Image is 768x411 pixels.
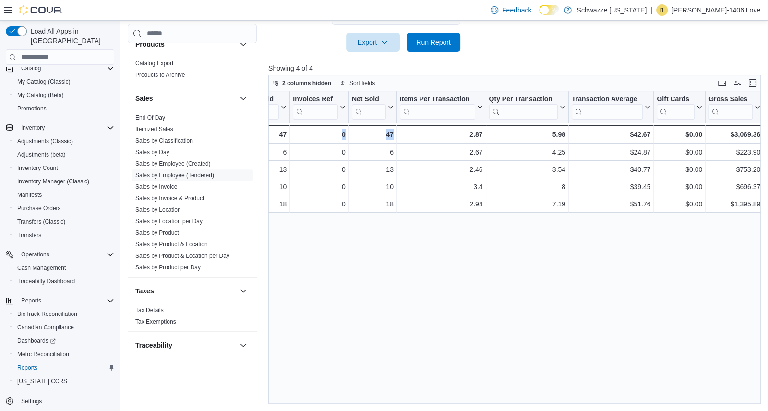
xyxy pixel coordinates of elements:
[13,375,114,387] span: Washington CCRS
[135,241,208,248] a: Sales by Product & Location
[17,396,46,407] a: Settings
[13,189,114,201] span: Manifests
[17,310,77,318] span: BioTrack Reconciliation
[2,61,118,75] button: Catalog
[135,60,173,67] a: Catalog Export
[17,191,42,199] span: Manifests
[10,202,118,215] button: Purchase Orders
[21,297,41,304] span: Reports
[135,286,236,296] button: Taxes
[336,77,379,89] button: Sort fields
[135,206,181,214] span: Sales by Location
[352,33,394,52] span: Export
[13,322,78,333] a: Canadian Compliance
[10,275,118,288] button: Traceabilty Dashboard
[572,95,643,119] div: Transaction Average
[135,183,177,190] a: Sales by Invoice
[10,229,118,242] button: Transfers
[135,149,169,156] a: Sales by Day
[576,4,647,16] p: Schwazze [US_STATE]
[13,276,79,287] a: Traceabilty Dashboard
[13,216,69,228] a: Transfers (Classic)
[716,77,728,89] button: Keyboard shortcuts
[13,203,65,214] a: Purchase Orders
[708,146,760,158] div: $223.90
[135,286,154,296] h3: Taxes
[489,164,565,175] div: 3.54
[539,5,559,15] input: Dark Mode
[352,95,386,119] div: Net Sold
[17,249,114,260] span: Operations
[135,318,176,325] a: Tax Exemptions
[13,362,114,374] span: Reports
[128,112,257,277] div: Sales
[747,77,758,89] button: Enter fullscreen
[10,175,118,188] button: Inventory Manager (Classic)
[238,38,249,50] button: Products
[135,94,236,103] button: Sales
[572,181,650,193] div: $39.45
[489,95,557,104] div: Qty Per Transaction
[13,149,70,160] a: Adjustments (beta)
[293,95,338,119] div: Invoices Ref
[135,340,172,350] h3: Traceability
[400,95,483,119] button: Items Per Transaction
[230,95,279,119] div: Invoices Sold
[400,95,475,119] div: Items Per Transaction
[13,89,114,101] span: My Catalog (Beta)
[657,146,702,158] div: $0.00
[238,339,249,351] button: Traceability
[502,5,531,15] span: Feedback
[128,58,257,85] div: Products
[572,146,650,158] div: $24.87
[10,161,118,175] button: Inventory Count
[135,137,193,144] a: Sales by Classification
[17,264,66,272] span: Cash Management
[135,252,229,260] span: Sales by Product & Location per Day
[10,188,118,202] button: Manifests
[135,183,177,191] span: Sales by Invoice
[135,125,173,133] span: Itemized Sales
[269,77,335,89] button: 2 columns hidden
[13,76,114,87] span: My Catalog (Classic)
[135,114,165,121] a: End Of Day
[708,95,760,119] button: Gross Sales
[135,94,153,103] h3: Sales
[293,95,346,119] button: Invoices Ref
[489,95,565,119] button: Qty Per Transaction
[708,181,760,193] div: $696.37
[13,362,41,374] a: Reports
[10,261,118,275] button: Cash Management
[13,276,114,287] span: Traceabilty Dashboard
[10,321,118,334] button: Canadian Compliance
[10,361,118,375] button: Reports
[17,278,75,285] span: Traceabilty Dashboard
[346,33,400,52] button: Export
[657,95,695,119] div: Gift Card Sales
[10,215,118,229] button: Transfers (Classic)
[135,72,185,78] a: Products to Archive
[13,135,114,147] span: Adjustments (Classic)
[352,181,394,193] div: 10
[489,95,557,119] div: Qty Per Transaction
[17,91,64,99] span: My Catalog (Beta)
[2,248,118,261] button: Operations
[487,0,535,20] a: Feedback
[400,95,475,104] div: Items Per Transaction
[17,151,66,158] span: Adjustments (beta)
[657,129,702,140] div: $0.00
[657,95,702,119] button: Gift Cards
[135,160,211,167] a: Sales by Employee (Created)
[352,129,394,140] div: 47
[13,322,114,333] span: Canadian Compliance
[17,377,67,385] span: [US_STATE] CCRS
[489,129,565,140] div: 5.98
[13,76,74,87] a: My Catalog (Classic)
[135,253,229,259] a: Sales by Product & Location per Day
[400,181,483,193] div: 3.4
[10,102,118,115] button: Promotions
[400,146,483,158] div: 2.67
[352,95,394,119] button: Net Sold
